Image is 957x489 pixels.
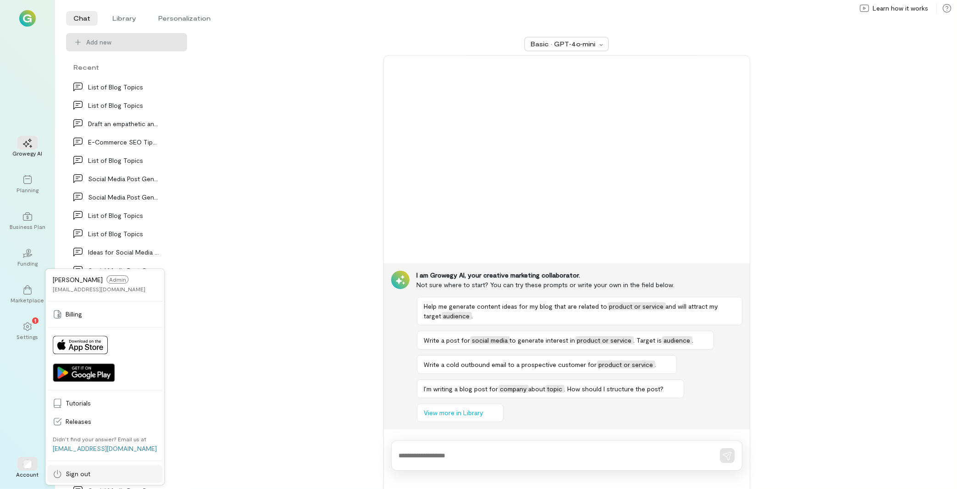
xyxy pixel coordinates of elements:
[13,150,43,157] div: Growegy AI
[88,137,160,147] div: E-Commerce SEO Tips and Tricks
[417,355,677,374] button: Write a cold outbound email to a prospective customer forproduct or service.
[66,310,157,319] span: Billing
[53,276,103,283] span: [PERSON_NAME]
[608,302,666,310] span: product or service
[424,302,718,320] span: and will attract my target
[66,469,157,478] span: Sign out
[88,229,160,239] div: List of Blog Topics
[66,11,98,26] li: Chat
[66,417,157,426] span: Releases
[11,241,44,274] a: Funding
[662,336,692,344] span: audience
[597,361,655,368] span: product or service
[424,302,608,310] span: Help me generate content ideas for my blog that are related to
[424,385,498,393] span: I’m writing a blog post for
[66,399,157,408] span: Tutorials
[17,186,39,194] div: Planning
[655,361,657,368] span: .
[424,361,597,368] span: Write a cold outbound email to a prospective customer for
[498,385,529,393] span: company
[47,412,162,431] a: Releases
[472,312,473,320] span: .
[53,435,146,443] div: Didn’t find your answer? Email us at
[417,404,503,422] button: View more in Library
[11,168,44,201] a: Planning
[564,385,664,393] span: . How should I structure the post?
[417,297,742,325] button: Help me generate content ideas for my blog that are related toproduct or serviceand will attract ...
[53,363,115,382] img: Get it on Google Play
[11,296,44,304] div: Marketplace
[88,247,160,257] div: Ideas for Social Media about Company or Product
[53,285,145,293] div: [EMAIL_ADDRESS][DOMAIN_NAME]
[88,100,160,110] div: List of Blog Topics
[88,82,160,92] div: List of Blog Topics
[47,305,162,323] a: Billing
[510,336,575,344] span: to generate interest in
[417,379,684,398] button: I’m writing a blog post forcompanyabouttopic. How should I structure the post?
[106,275,128,283] span: Admin
[546,385,564,393] span: topic
[11,205,44,238] a: Business Plan
[417,331,714,350] button: Write a post forsocial mediato generate interest inproduct or service. Target isaudience.
[11,452,44,485] div: Account
[442,312,472,320] span: audience
[11,131,44,164] a: Growegy AI
[47,394,162,412] a: Tutorials
[634,336,662,344] span: . Target is
[34,316,36,324] span: 1
[86,38,180,47] span: Add new
[88,266,160,275] div: Social Media Post Generation
[88,211,160,220] div: List of Blog Topics
[417,271,742,280] div: I am Growegy AI, your creative marketing collaborator.
[47,465,162,483] a: Sign out
[424,408,483,417] span: View more in Library
[11,315,44,348] a: Settings
[88,156,160,165] div: List of Blog Topics
[17,333,39,340] div: Settings
[105,11,144,26] li: Library
[17,260,38,267] div: Funding
[53,445,157,452] a: [EMAIL_ADDRESS][DOMAIN_NAME]
[151,11,218,26] li: Personalization
[88,174,160,183] div: Social Media Post Generation
[470,336,510,344] span: social media
[17,471,39,478] div: Account
[873,4,928,13] span: Learn how it works
[11,278,44,311] a: Marketplace
[88,119,160,128] div: Draft an empathetic and solution-oriented respons…
[53,336,108,354] img: Download on App Store
[417,280,742,289] div: Not sure where to start? You can try these prompts or write your own in the field below.
[692,336,694,344] span: .
[531,39,597,49] div: Basic · GPT‑4o‑mini
[575,336,634,344] span: product or service
[10,223,45,230] div: Business Plan
[529,385,546,393] span: about
[424,336,470,344] span: Write a post for
[66,62,187,72] div: Recent
[88,192,160,202] div: Social Media Post Generation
